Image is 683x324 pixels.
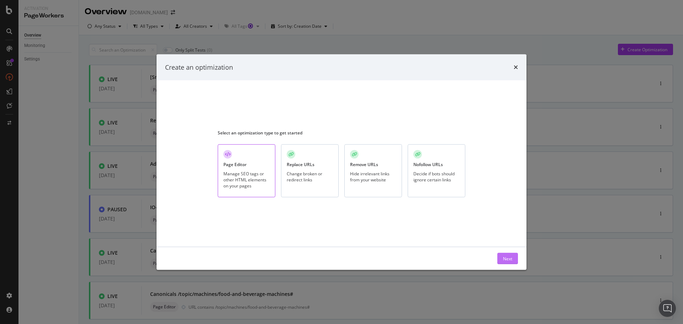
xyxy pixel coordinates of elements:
[223,161,247,168] div: Page Editor
[287,161,314,168] div: Replace URLs
[287,170,333,182] div: Change broken or redirect links
[350,170,396,182] div: Hide irrelevant links from your website
[413,161,443,168] div: Nofollow URLs
[503,255,512,261] div: Next
[218,130,465,136] div: Select an optimization type to get started
[497,253,518,264] button: Next
[413,170,460,182] div: Decide if bots should ignore certain links
[223,170,270,188] div: Manage SEO tags or other HTML elements on your pages
[659,300,676,317] div: Open Intercom Messenger
[157,54,526,270] div: modal
[350,161,378,168] div: Remove URLs
[165,63,233,72] div: Create an optimization
[514,63,518,72] div: times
